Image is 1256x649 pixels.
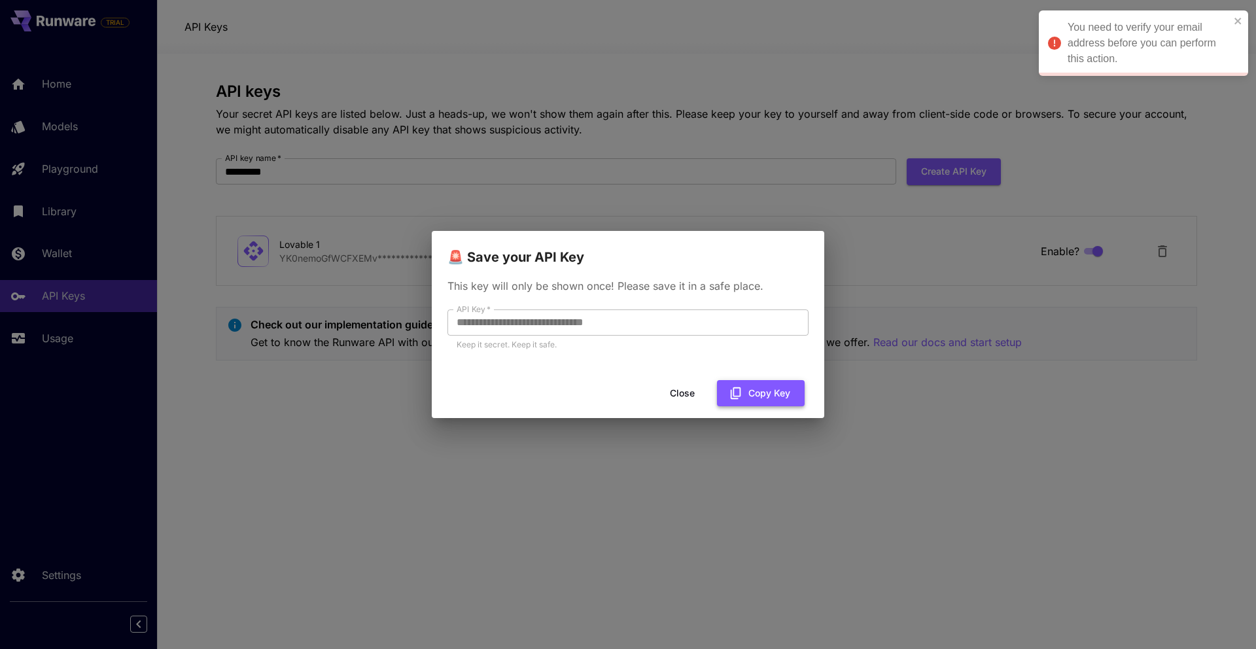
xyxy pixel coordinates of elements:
[447,278,809,294] p: This key will only be shown once! Please save it in a safe place.
[1234,16,1243,26] button: close
[1068,20,1230,67] div: You need to verify your email address before you can perform this action.
[457,304,491,315] label: API Key
[432,231,824,268] h2: 🚨 Save your API Key
[653,380,712,407] button: Close
[457,338,799,351] p: Keep it secret. Keep it safe.
[717,380,805,407] button: Copy Key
